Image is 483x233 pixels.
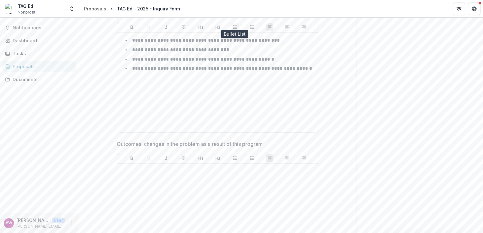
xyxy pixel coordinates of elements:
[3,48,76,59] a: Tasks
[117,140,263,148] p: Outcomes: changes in the problem as a result of this program
[82,4,182,13] nav: breadcrumb
[266,154,273,162] button: Align Left
[300,154,308,162] button: Align Right
[5,4,15,14] img: TAG Ed
[266,23,273,31] button: Align Left
[453,3,465,15] button: Partners
[117,5,180,12] div: TAG Ed - 2025 - Inquiry Form
[214,154,222,162] button: Heading 2
[197,154,205,162] button: Heading 1
[300,23,308,31] button: Align Right
[67,3,76,15] button: Open entity switcher
[18,9,35,15] span: Nonprofit
[13,37,71,44] div: Dashboard
[468,3,480,15] button: Get Help
[231,154,239,162] button: Bullet List
[16,224,65,229] p: [PERSON_NAME][EMAIL_ADDRESS][DOMAIN_NAME]
[128,154,136,162] button: Bold
[13,63,71,70] div: Proposals
[3,61,76,72] a: Proposals
[180,23,187,31] button: Strike
[84,5,106,12] div: Proposals
[13,76,71,83] div: Documents
[13,50,71,57] div: Tasks
[52,218,65,223] p: User
[128,23,136,31] button: Bold
[67,219,75,227] button: More
[3,35,76,46] a: Dashboard
[3,23,76,33] button: Notifications
[6,221,12,225] div: Anwar Walker
[82,4,109,13] a: Proposals
[248,23,256,31] button: Ordered List
[283,154,290,162] button: Align Center
[231,23,239,31] button: Bullet List
[18,3,35,9] div: TAG Ed
[16,217,49,224] p: [PERSON_NAME]
[248,154,256,162] button: Ordered List
[214,23,222,31] button: Heading 2
[13,25,74,31] span: Notifications
[197,23,205,31] button: Heading 1
[180,154,187,162] button: Strike
[3,74,76,85] a: Documents
[162,23,170,31] button: Italicize
[162,154,170,162] button: Italicize
[283,23,290,31] button: Align Center
[145,154,153,162] button: Underline
[145,23,153,31] button: Underline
